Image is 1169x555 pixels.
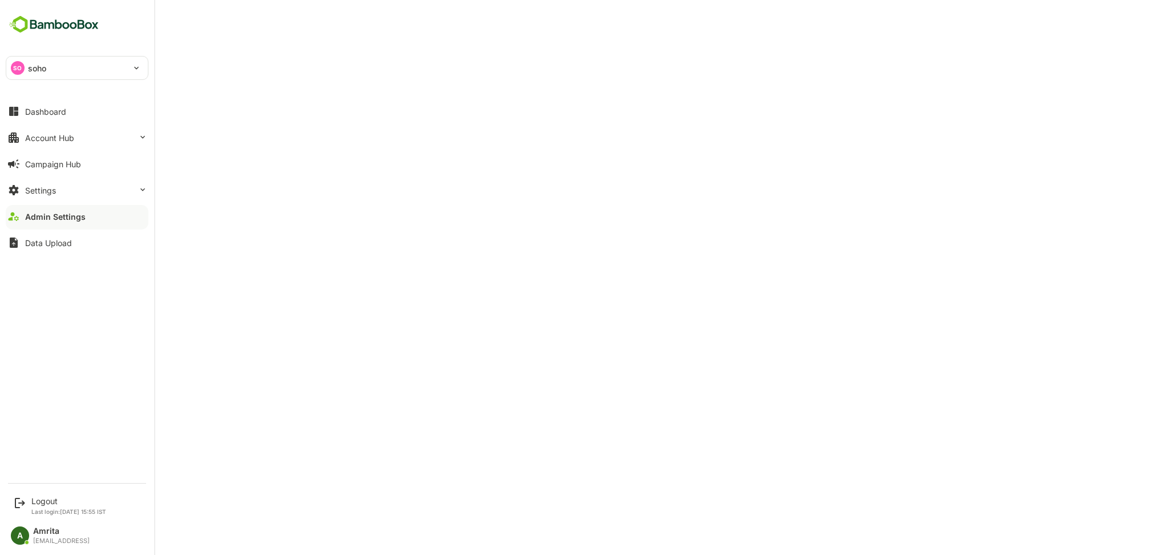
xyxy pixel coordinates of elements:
[6,179,148,202] button: Settings
[33,537,90,545] div: [EMAIL_ADDRESS]
[25,159,81,169] div: Campaign Hub
[6,231,148,254] button: Data Upload
[6,100,148,123] button: Dashboard
[11,61,25,75] div: SO
[25,212,86,222] div: Admin Settings
[11,526,29,545] div: A
[33,526,90,536] div: Amrita
[6,152,148,175] button: Campaign Hub
[25,133,74,143] div: Account Hub
[6,126,148,149] button: Account Hub
[25,238,72,248] div: Data Upload
[6,205,148,228] button: Admin Settings
[31,496,106,506] div: Logout
[25,107,66,116] div: Dashboard
[6,14,102,35] img: BambooboxFullLogoMark.5f36c76dfaba33ec1ec1367b70bb1252.svg
[25,186,56,195] div: Settings
[28,62,47,74] p: soho
[6,57,148,79] div: SOsoho
[31,508,106,515] p: Last login: [DATE] 15:55 IST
